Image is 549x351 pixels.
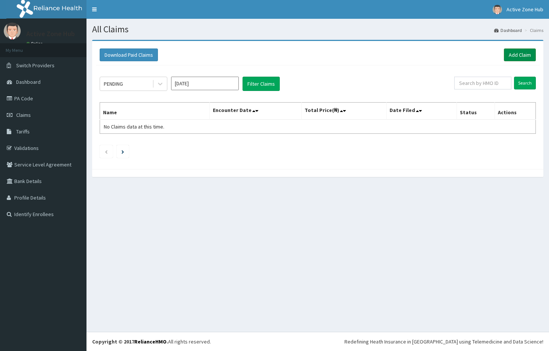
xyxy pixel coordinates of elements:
[26,41,44,46] a: Online
[86,332,549,351] footer: All rights reserved.
[494,103,535,120] th: Actions
[16,79,41,85] span: Dashboard
[134,338,167,345] a: RelianceHMO
[104,80,123,88] div: PENDING
[504,48,536,61] a: Add Claim
[387,103,457,120] th: Date Filed
[457,103,495,120] th: Status
[16,62,55,69] span: Switch Providers
[100,48,158,61] button: Download Paid Claims
[4,23,21,39] img: User Image
[104,123,164,130] span: No Claims data at this time.
[121,148,124,155] a: Next page
[523,27,543,33] li: Claims
[92,338,168,345] strong: Copyright © 2017 .
[16,112,31,118] span: Claims
[454,77,511,89] input: Search by HMO ID
[493,5,502,14] img: User Image
[100,103,210,120] th: Name
[171,77,239,90] input: Select Month and Year
[243,77,280,91] button: Filter Claims
[92,24,543,34] h1: All Claims
[26,30,75,37] p: Active Zone Hub
[16,128,30,135] span: Tariffs
[514,77,536,89] input: Search
[494,27,522,33] a: Dashboard
[209,103,301,120] th: Encounter Date
[344,338,543,345] div: Redefining Heath Insurance in [GEOGRAPHIC_DATA] using Telemedicine and Data Science!
[507,6,543,13] span: Active Zone Hub
[105,148,108,155] a: Previous page
[301,103,386,120] th: Total Price(₦)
